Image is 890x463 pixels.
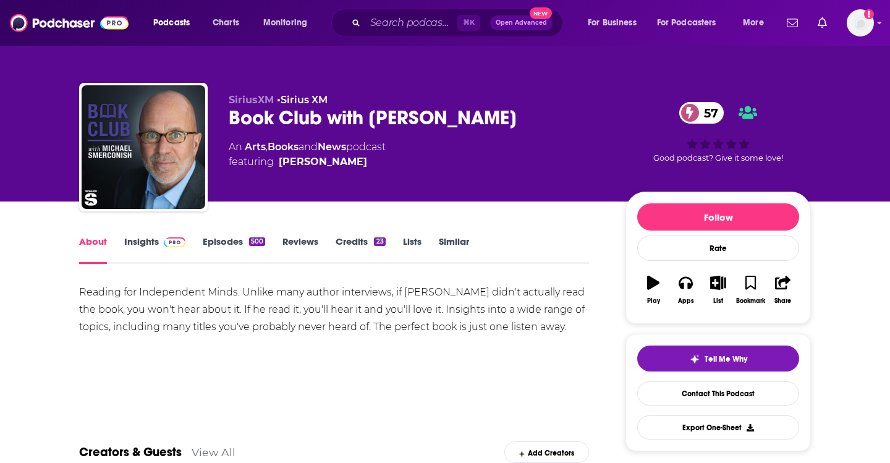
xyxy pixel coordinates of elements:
span: and [299,141,318,153]
span: Tell Me Why [705,354,747,364]
button: Share [767,268,799,312]
span: Open Advanced [496,20,547,26]
a: Michael Smerconish [279,155,367,169]
span: For Podcasters [657,14,716,32]
a: View All [192,446,235,459]
span: 57 [692,102,724,124]
img: User Profile [847,9,874,36]
div: Apps [678,297,694,305]
a: Show notifications dropdown [782,12,803,33]
a: Similar [439,236,469,264]
button: Export One-Sheet [637,415,799,440]
span: , [266,141,268,153]
input: Search podcasts, credits, & more... [365,13,457,33]
span: Monitoring [263,14,307,32]
span: Logged in as anyalola [847,9,874,36]
div: Share [774,297,791,305]
button: open menu [145,13,206,33]
div: 500 [249,237,265,246]
span: More [743,14,764,32]
img: Podchaser - Follow, Share and Rate Podcasts [10,11,129,35]
a: Contact This Podcast [637,381,799,406]
svg: Add a profile image [864,9,874,19]
div: Bookmark [736,297,765,305]
a: Books [268,141,299,153]
a: Show notifications dropdown [813,12,832,33]
div: Reading for Independent Minds. Unlike many author interviews, if [PERSON_NAME] didn't actually re... [79,284,589,336]
div: An podcast [229,140,386,169]
a: Creators & Guests [79,444,182,460]
button: Show profile menu [847,9,874,36]
button: Apps [669,268,701,312]
img: Book Club with Michael Smerconish [82,85,205,209]
a: Charts [205,13,247,33]
div: Search podcasts, credits, & more... [343,9,575,37]
button: Bookmark [734,268,766,312]
a: Credits23 [336,236,385,264]
a: Arts [245,141,266,153]
div: 23 [374,237,385,246]
div: List [713,297,723,305]
button: Play [637,268,669,312]
button: open menu [255,13,323,33]
a: Lists [403,236,422,264]
span: New [530,7,552,19]
span: featuring [229,155,386,169]
a: InsightsPodchaser Pro [124,236,185,264]
div: 57Good podcast? Give it some love! [625,94,811,171]
button: Open AdvancedNew [490,15,553,30]
button: List [702,268,734,312]
a: Episodes500 [203,236,265,264]
a: Sirius XM [281,94,328,106]
button: tell me why sparkleTell Me Why [637,346,799,372]
span: ⌘ K [457,15,480,31]
a: 57 [679,102,724,124]
span: • [277,94,328,106]
span: For Business [588,14,637,32]
button: open menu [734,13,779,33]
div: Add Creators [504,441,589,463]
span: SiriusXM [229,94,274,106]
span: Charts [213,14,239,32]
div: Rate [637,236,799,261]
button: open menu [579,13,652,33]
img: tell me why sparkle [690,354,700,364]
div: Play [647,297,660,305]
a: About [79,236,107,264]
span: Podcasts [153,14,190,32]
a: Reviews [282,236,318,264]
span: Good podcast? Give it some love! [653,153,783,163]
img: Podchaser Pro [164,237,185,247]
button: Follow [637,203,799,231]
button: open menu [649,13,734,33]
a: News [318,141,346,153]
